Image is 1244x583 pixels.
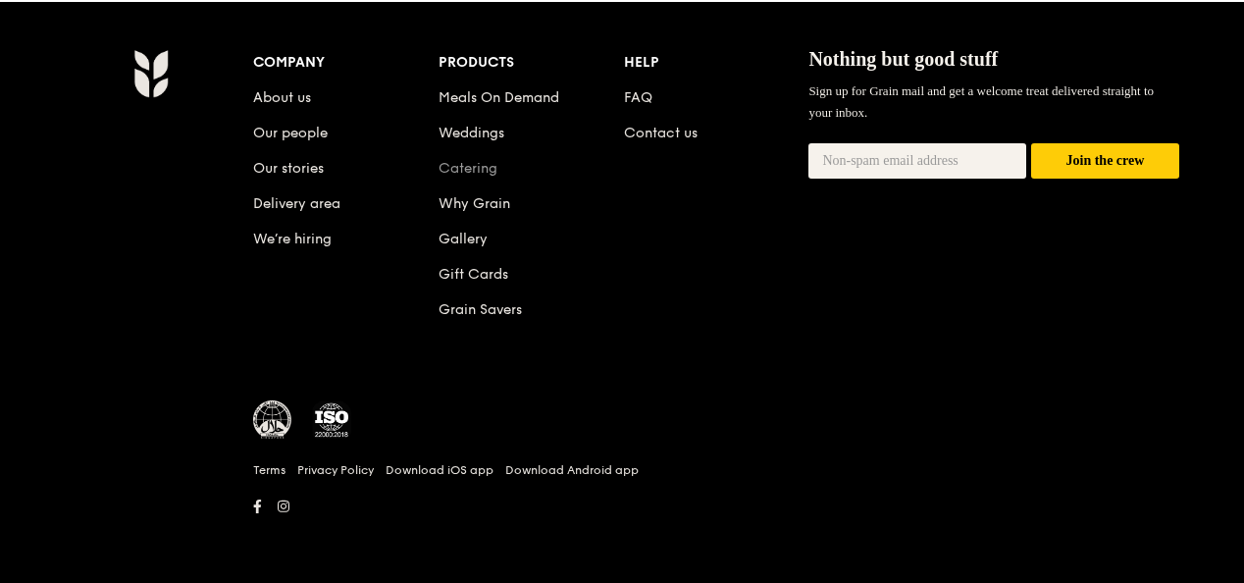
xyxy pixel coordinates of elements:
[1074,1,1175,60] a: Contact us
[253,400,292,440] img: MUIS Halal Certified
[253,49,439,77] div: Company
[324,1,391,60] div: Weddings
[488,1,586,60] a: Why Grain
[624,49,809,77] div: Help
[624,89,652,106] a: FAQ
[253,125,328,141] a: Our people
[133,49,168,98] img: Grain
[808,83,1154,120] span: Sign up for Grain mail and get a welcome treat delivered straight to your inbox.
[499,1,574,60] div: Why Grain
[624,125,698,141] a: Contact us
[386,462,493,478] a: Download iOS app
[57,520,1187,536] h6: Revision
[312,400,351,440] img: ISO Certified
[312,1,403,60] a: Weddings
[253,231,332,247] a: We’re hiring
[808,143,1026,179] input: Non-spam email address
[439,89,559,106] a: Meals On Demand
[439,195,510,212] a: Why Grain
[176,1,300,60] div: Meals On Demand
[403,1,488,60] a: Catering
[297,462,374,478] a: Privacy Policy
[253,160,324,177] a: Our stories
[439,231,488,247] a: Gallery
[439,49,624,77] div: Products
[439,266,508,283] a: Gift Cards
[808,48,998,70] span: Nothing but good stuff
[439,160,497,177] a: Catering
[253,195,340,212] a: Delivery area
[505,462,639,478] a: Download Android app
[415,1,476,60] div: Catering
[253,89,311,106] a: About us
[1031,143,1179,180] button: Join the crew
[253,462,285,478] a: Terms
[439,301,522,318] a: Grain Savers
[439,125,504,141] a: Weddings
